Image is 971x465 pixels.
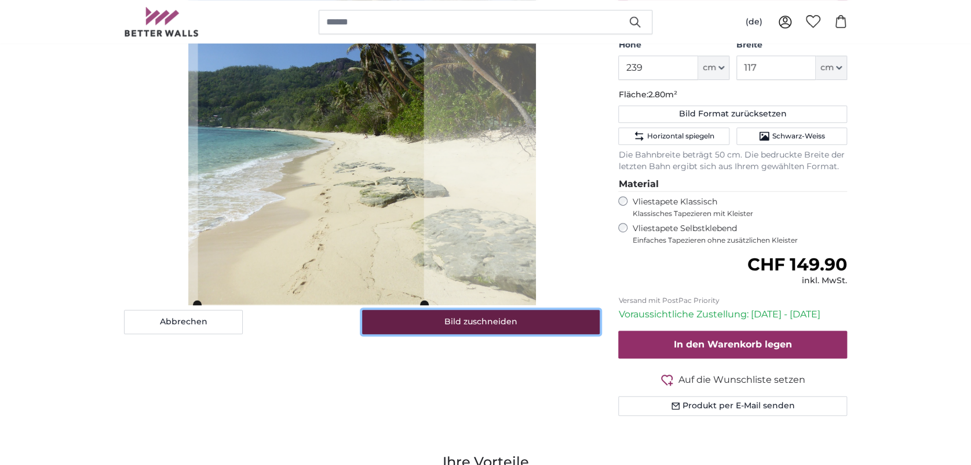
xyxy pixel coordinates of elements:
span: CHF 149.90 [747,254,847,275]
button: Auf die Wunschliste setzen [618,372,847,387]
span: cm [820,62,834,74]
span: In den Warenkorb legen [674,339,792,350]
img: Betterwalls [124,7,199,36]
label: Breite [736,39,847,51]
p: Die Bahnbreite beträgt 50 cm. Die bedruckte Breite der letzten Bahn ergibt sich aus Ihrem gewählt... [618,149,847,173]
label: Vliestapete Selbstklebend [632,223,847,245]
span: Einfaches Tapezieren ohne zusätzlichen Kleister [632,236,847,245]
span: Schwarz-Weiss [772,131,825,141]
span: 2.80m² [648,89,677,100]
label: Höhe [618,39,729,51]
div: inkl. MwSt. [747,275,847,287]
button: In den Warenkorb legen [618,331,847,358]
span: Auf die Wunschliste setzen [678,373,805,387]
button: Abbrechen [124,310,243,334]
button: cm [698,56,729,80]
p: Fläche: [618,89,847,101]
p: Voraussichtliche Zustellung: [DATE] - [DATE] [618,307,847,321]
button: Schwarz-Weiss [736,127,847,145]
span: Horizontal spiegeln [647,131,714,141]
button: Bild Format zurücksetzen [618,105,847,123]
button: Horizontal spiegeln [618,127,729,145]
button: Bild zuschneiden [362,310,600,334]
span: Klassisches Tapezieren mit Kleister [632,209,837,218]
legend: Material [618,177,847,192]
p: Versand mit PostPac Priority [618,296,847,305]
button: Produkt per E-Mail senden [618,396,847,416]
button: cm [816,56,847,80]
label: Vliestapete Klassisch [632,196,837,218]
span: cm [703,62,716,74]
button: (de) [736,12,771,32]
